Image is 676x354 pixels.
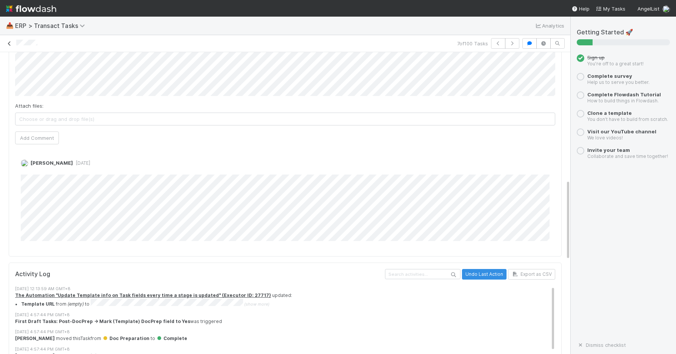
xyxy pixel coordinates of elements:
[73,160,90,166] span: [DATE]
[457,40,488,47] span: 7 of 100 Tasks
[587,110,632,116] a: Clone a template
[15,335,55,341] strong: [PERSON_NAME]
[15,271,383,278] h5: Activity Log
[15,346,555,352] div: [DATE] 4:57:44 PM GMT+8
[15,292,271,298] a: The Automation "Update Template info on Task fields every time a stage is updated" (Executor ID: ...
[244,302,269,307] span: (show more)
[587,128,656,134] a: Visit our YouTube channel
[571,5,590,12] div: Help
[68,301,84,307] em: (empty)
[534,21,564,30] a: Analytics
[596,5,625,12] a: My Tasks
[508,269,555,280] button: Export as CSV
[6,2,56,15] img: logo-inverted-e16ddd16eac7371096b0.svg
[15,318,190,324] strong: First Draft Tasks: Post-DocPrep -> Mark (Template) DocPrep field to Yes
[15,292,555,308] div: updated:
[15,131,59,144] button: Add Comment
[21,299,555,308] summary: Template URL from (empty) to (show more)
[15,312,555,318] div: [DATE] 4:57:44 PM GMT+8
[587,147,630,153] a: Invite your team
[15,318,555,325] div: was triggered
[21,301,55,307] strong: Template URL
[638,6,659,12] span: AngelList
[15,113,555,125] span: Choose or drag and drop file(s)
[596,6,625,12] span: My Tasks
[15,335,555,342] div: moved this Task from to
[6,22,14,29] span: 📥
[587,91,661,97] a: Complete Flowdash Tutorial
[587,61,644,66] small: You’re off to a great start!
[462,269,507,280] button: Undo Last Action
[587,54,605,60] span: Sign up
[587,116,668,122] small: You don’t have to build from scratch.
[587,79,650,85] small: Help us to serve you better.
[15,102,43,110] label: Attach files:
[156,335,187,341] span: Complete
[102,335,149,341] span: Doc Preparation
[385,269,460,279] input: Search activities...
[15,286,555,292] div: [DATE] 12:13:59 AM GMT+8
[21,159,28,167] img: avatar_11833ecc-818b-4748-aee0-9d6cf8466369.png
[587,98,659,104] small: How to build things in Flowdash.
[577,342,626,348] a: Dismiss checklist
[587,135,623,141] small: We love videos!
[577,29,670,36] h5: Getting Started 🚀
[15,329,555,335] div: [DATE] 4:57:44 PM GMT+8
[587,153,668,159] small: Collaborate and save time together!
[587,73,632,79] a: Complete survey
[662,5,670,13] img: avatar_11833ecc-818b-4748-aee0-9d6cf8466369.png
[31,160,73,166] span: [PERSON_NAME]
[15,22,89,29] span: ERP > Transact Tasks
